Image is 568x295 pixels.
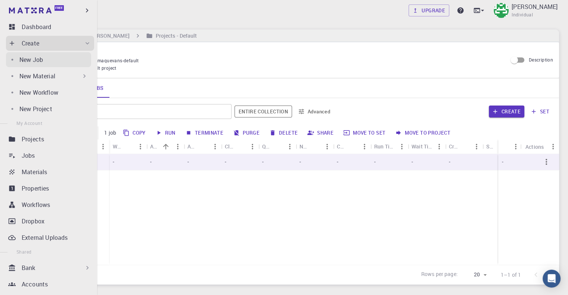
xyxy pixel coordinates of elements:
p: 1–1 of 1 [501,271,521,279]
p: Jobs [22,151,35,160]
div: Queue [262,139,272,154]
button: Sort [459,141,471,153]
p: - [299,158,301,166]
a: Projects [6,132,94,147]
button: Menu [172,141,184,153]
img: Mary Quenie Velasco [494,3,509,18]
span: Default project [85,65,117,72]
p: 1 job [104,129,116,136]
a: External Uploads [6,230,94,245]
div: Actions [525,139,544,154]
p: - [412,158,413,166]
button: Sort [272,141,284,153]
span: My Account [16,120,42,126]
div: Application [150,139,160,154]
div: Bank [6,260,94,275]
div: Run Time [370,139,408,154]
div: Nodes [299,139,309,154]
button: Menu [396,141,408,153]
a: Dashboard [6,19,94,34]
p: Default [59,48,501,57]
p: - [502,158,503,166]
p: - [113,158,114,166]
div: Cluster [225,139,235,154]
p: Bank [22,263,35,272]
button: Menu [510,141,522,153]
a: Upgrade [409,4,449,16]
img: logo [9,7,52,13]
div: Wait Time [408,139,445,154]
a: Accounts [6,277,94,292]
button: Menu [471,141,482,153]
button: Menu [134,141,146,153]
button: Run [153,127,179,139]
p: - [262,158,264,166]
button: Entire collection [235,106,292,117]
div: Status [498,139,522,154]
div: Workflow Name [109,139,146,154]
button: Share [305,127,336,139]
a: Workflows [6,197,94,212]
p: - [374,158,376,166]
nav: breadcrumb [37,32,199,40]
p: New Material [19,72,55,81]
a: Jobs [6,148,94,163]
button: Menu [209,141,221,153]
p: - [150,158,152,166]
button: Menu [433,141,445,153]
h6: [PERSON_NAME] [86,32,129,40]
p: External Uploads [22,233,68,242]
button: Menu [246,141,258,153]
div: Application [146,139,184,154]
button: Menu [97,141,109,153]
a: Dropbox [6,214,94,229]
button: Menu [284,141,296,153]
h6: Projects - Default [153,32,197,40]
span: Individual [512,11,533,19]
button: Terminate [183,127,226,139]
div: Run Time [374,139,396,154]
div: Workflow Name [113,139,122,154]
a: Materials [6,164,94,179]
span: Filter throughout whole library including sets (folders) [235,106,292,117]
p: New Workflow [19,88,58,97]
button: Sort [160,141,172,153]
p: Dropbox [22,217,44,226]
button: Create [489,106,524,117]
div: Cluster [221,139,258,154]
p: Dashboard [22,22,51,31]
a: New Project [6,101,91,116]
p: Materials [22,167,47,176]
button: Sort [347,141,359,153]
div: Application Version [184,139,221,154]
button: Menu [359,141,370,153]
p: New Project [19,104,52,113]
button: Sort [309,141,321,153]
div: Shared [486,139,496,154]
button: Sort [122,141,134,153]
p: Accounts [22,280,48,289]
div: Created [445,139,482,154]
p: - [187,158,189,166]
p: Create [22,39,39,48]
span: maquevans-default [97,57,142,63]
div: Queue [258,139,296,154]
button: Move to set [341,127,388,139]
button: Menu [321,141,333,153]
div: Application Version [187,139,197,154]
div: Create [6,36,94,51]
div: Open Intercom Messenger [543,270,561,288]
p: [PERSON_NAME] [512,2,558,11]
span: Description [529,57,553,63]
span: Shared [16,249,31,255]
p: Rows per page: [421,270,458,279]
button: Delete [267,127,301,139]
button: Purge [231,127,263,139]
div: Cores [333,139,370,154]
button: Move to project [393,127,453,139]
a: New Workflow [6,85,91,100]
a: New Job [6,52,91,67]
p: Projects [22,135,44,144]
div: Actions [522,139,559,154]
button: Advanced [295,106,334,117]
